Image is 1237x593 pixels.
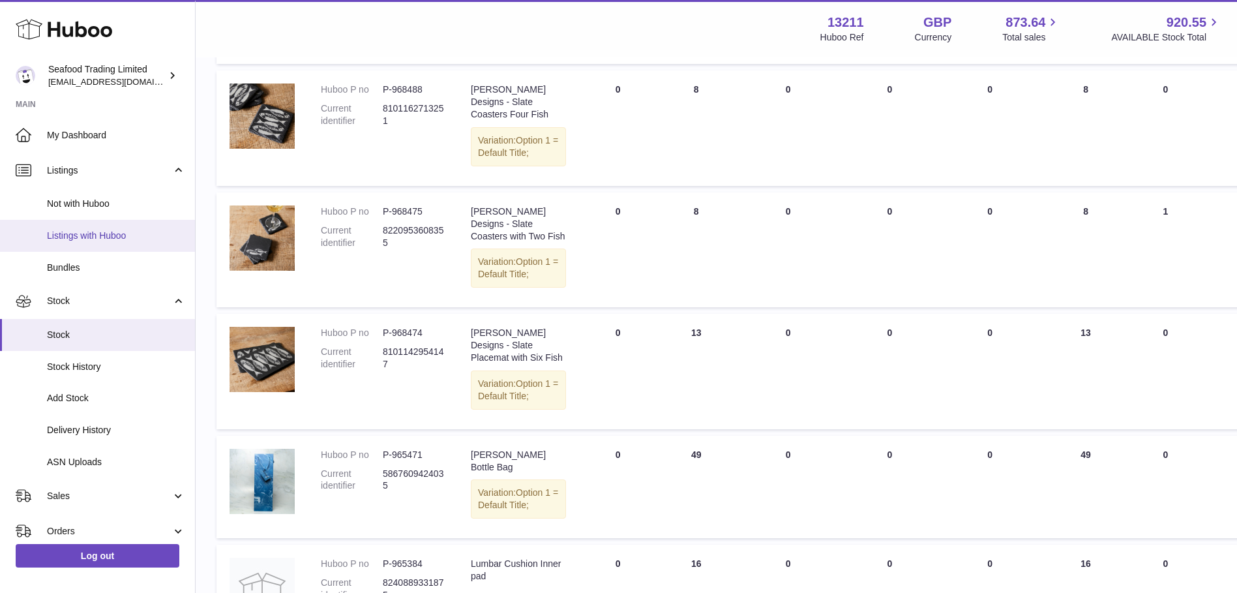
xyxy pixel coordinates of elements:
[841,436,938,539] td: 0
[321,205,383,218] dt: Huboo P no
[736,192,841,307] td: 0
[1111,31,1221,44] span: AVAILABLE Stock Total
[383,84,445,96] dd: P-968488
[478,135,558,158] span: Option 1 = Default Title;
[478,487,558,510] span: Option 1 = Default Title;
[471,249,566,288] div: Variation:
[47,295,171,307] span: Stock
[1130,192,1201,307] td: 1
[827,14,864,31] strong: 13211
[736,314,841,429] td: 0
[657,70,736,185] td: 8
[321,468,383,493] dt: Current identifier
[1041,436,1130,539] td: 49
[230,84,295,149] img: product image
[841,314,938,429] td: 0
[579,314,657,429] td: 0
[383,468,445,493] dd: 5867609424035
[321,84,383,96] dt: Huboo P no
[1041,314,1130,429] td: 13
[841,192,938,307] td: 0
[230,449,295,514] img: product image
[987,84,992,95] span: 0
[657,436,736,539] td: 49
[47,262,185,274] span: Bundles
[321,224,383,249] dt: Current identifier
[321,102,383,127] dt: Current identifier
[47,490,171,502] span: Sales
[383,449,445,461] dd: P-965471
[471,327,566,364] div: [PERSON_NAME] Designs - Slate Placemat with Six Fish
[47,230,185,242] span: Listings with Huboo
[987,449,992,460] span: 0
[987,558,992,569] span: 0
[736,70,841,185] td: 0
[1167,14,1206,31] span: 920.55
[383,102,445,127] dd: 8101162713251
[471,479,566,519] div: Variation:
[1002,14,1060,44] a: 873.64 Total sales
[47,164,171,177] span: Listings
[48,63,166,88] div: Seafood Trading Limited
[736,436,841,539] td: 0
[321,327,383,339] dt: Huboo P no
[1130,70,1201,185] td: 0
[230,205,295,271] img: product image
[321,449,383,461] dt: Huboo P no
[1002,31,1060,44] span: Total sales
[471,84,566,121] div: [PERSON_NAME] Designs - Slate Coasters Four Fish
[383,327,445,339] dd: P-968474
[47,361,185,373] span: Stock History
[1111,14,1221,44] a: 920.55 AVAILABLE Stock Total
[1130,436,1201,539] td: 0
[47,129,185,142] span: My Dashboard
[47,424,185,436] span: Delivery History
[1006,14,1045,31] span: 873.64
[47,392,185,404] span: Add Stock
[383,205,445,218] dd: P-968475
[48,76,192,87] span: [EMAIL_ADDRESS][DOMAIN_NAME]
[321,558,383,570] dt: Huboo P no
[47,198,185,210] span: Not with Huboo
[230,327,295,392] img: product image
[923,14,951,31] strong: GBP
[579,192,657,307] td: 0
[987,327,992,338] span: 0
[478,378,558,401] span: Option 1 = Default Title;
[471,205,566,243] div: [PERSON_NAME] Designs - Slate Coasters with Two Fish
[915,31,952,44] div: Currency
[579,436,657,539] td: 0
[657,314,736,429] td: 13
[987,206,992,217] span: 0
[841,70,938,185] td: 0
[383,346,445,371] dd: 8101142954147
[471,371,566,410] div: Variation:
[47,525,171,538] span: Orders
[471,127,566,166] div: Variation:
[383,224,445,249] dd: 8220953608355
[471,558,566,583] div: Lumbar Cushion Inner pad
[478,256,558,279] span: Option 1 = Default Title;
[47,329,185,341] span: Stock
[16,544,179,568] a: Log out
[820,31,864,44] div: Huboo Ref
[383,558,445,570] dd: P-965384
[47,456,185,468] span: ASN Uploads
[1041,192,1130,307] td: 8
[1041,70,1130,185] td: 8
[657,192,736,307] td: 8
[321,346,383,371] dt: Current identifier
[471,449,566,474] div: [PERSON_NAME] Bottle Bag
[1130,314,1201,429] td: 0
[579,70,657,185] td: 0
[16,66,35,85] img: online@rickstein.com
